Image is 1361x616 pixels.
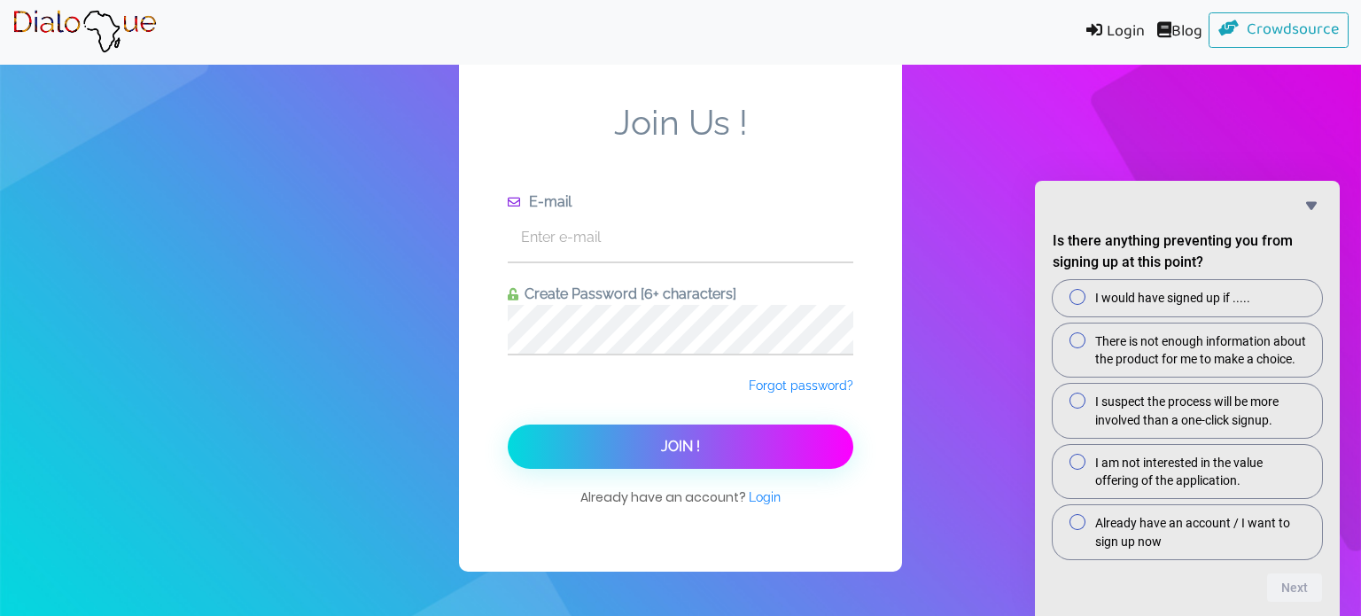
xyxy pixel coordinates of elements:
[518,285,736,302] span: Create Password [6+ characters]
[1095,289,1250,307] span: I would have signed up if .....
[749,488,781,506] a: Login
[1053,195,1322,602] div: Is there anything preventing you from signing up at this point?
[1095,332,1308,369] span: There is not enough information about the product for me to make a choice.
[1095,393,1308,429] span: I suspect the process will be more involved than a one-click signup.
[1095,454,1308,490] span: I am not interested in the value offering of the application.
[1053,230,1322,273] h2: Is there anything preventing you from signing up at this point?
[508,425,853,469] button: Join !
[1301,195,1322,216] button: Hide survey
[508,102,853,191] span: Join Us !
[1151,12,1209,52] a: Blog
[1073,12,1151,52] a: Login
[1053,280,1322,559] div: Is there anything preventing you from signing up at this point?
[523,193,572,210] span: E-mail
[1095,514,1308,550] span: Already have an account / I want to sign up now
[749,378,853,393] span: Forgot password?
[580,487,781,524] span: Already have an account?
[661,438,700,455] span: Join !
[749,377,853,394] a: Forgot password?
[749,490,781,504] span: Login
[12,10,157,54] img: Brand
[1267,573,1322,602] button: Next question
[1209,12,1349,48] a: Crowdsource
[508,213,853,261] input: Enter e-mail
